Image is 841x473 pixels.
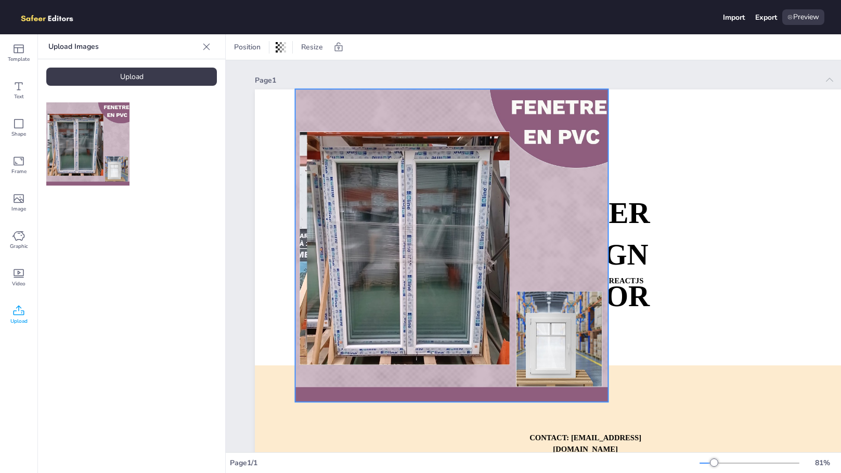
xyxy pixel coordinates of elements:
[529,433,641,453] strong: CONTACT: [EMAIL_ADDRESS][DOMAIN_NAME]
[10,242,28,251] span: Graphic
[14,93,24,101] span: Text
[11,130,26,138] span: Shape
[536,277,644,285] strong: DEVELOPED WITH REACTJS
[230,458,700,468] div: Page 1 / 1
[10,317,28,325] span: Upload
[255,75,818,85] div: Page 1
[48,34,198,59] p: Upload Images
[8,55,30,63] span: Template
[810,458,835,468] div: 81 %
[533,196,650,229] strong: SAFEER
[17,9,88,25] img: logo.png
[782,9,824,25] div: Preview
[11,167,27,176] span: Frame
[533,238,650,312] strong: DESIGN EDITOR
[299,42,325,52] span: Resize
[46,68,217,86] div: Upload
[232,42,263,52] span: Position
[46,102,130,186] img: Z
[723,12,745,22] div: Import
[12,280,25,288] span: Video
[11,205,26,213] span: Image
[755,12,777,22] div: Export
